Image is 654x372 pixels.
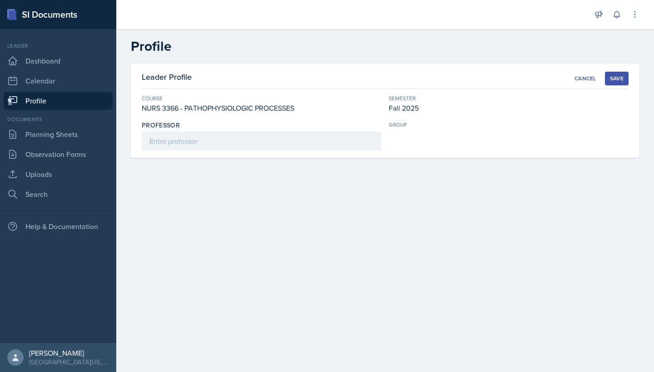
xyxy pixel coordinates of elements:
[605,72,629,85] button: Save
[4,145,113,163] a: Observation Forms
[142,103,381,113] div: NURS 3366 - PATHOPHYSIOLOGIC PROCESSES
[570,72,601,85] button: Cancel
[4,125,113,143] a: Planning Sheets
[142,121,180,130] label: Professor
[4,115,113,123] div: Documents
[610,75,624,82] div: Save
[4,165,113,183] a: Uploads
[389,103,629,113] div: Fall 2025
[575,75,596,82] div: Cancel
[4,217,113,235] div: Help & Documentation
[4,185,113,203] a: Search
[142,94,381,103] div: Course
[4,52,113,70] a: Dashboard
[389,121,629,129] div: group
[4,92,113,110] a: Profile
[131,38,639,54] h2: Profile
[29,357,109,367] div: [GEOGRAPHIC_DATA][US_STATE]
[142,132,381,151] input: Enter professor
[4,72,113,90] a: Calendar
[389,94,629,103] div: Semester
[142,71,192,83] h3: Leader Profile
[29,348,109,357] div: [PERSON_NAME]
[4,42,113,50] div: Leader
